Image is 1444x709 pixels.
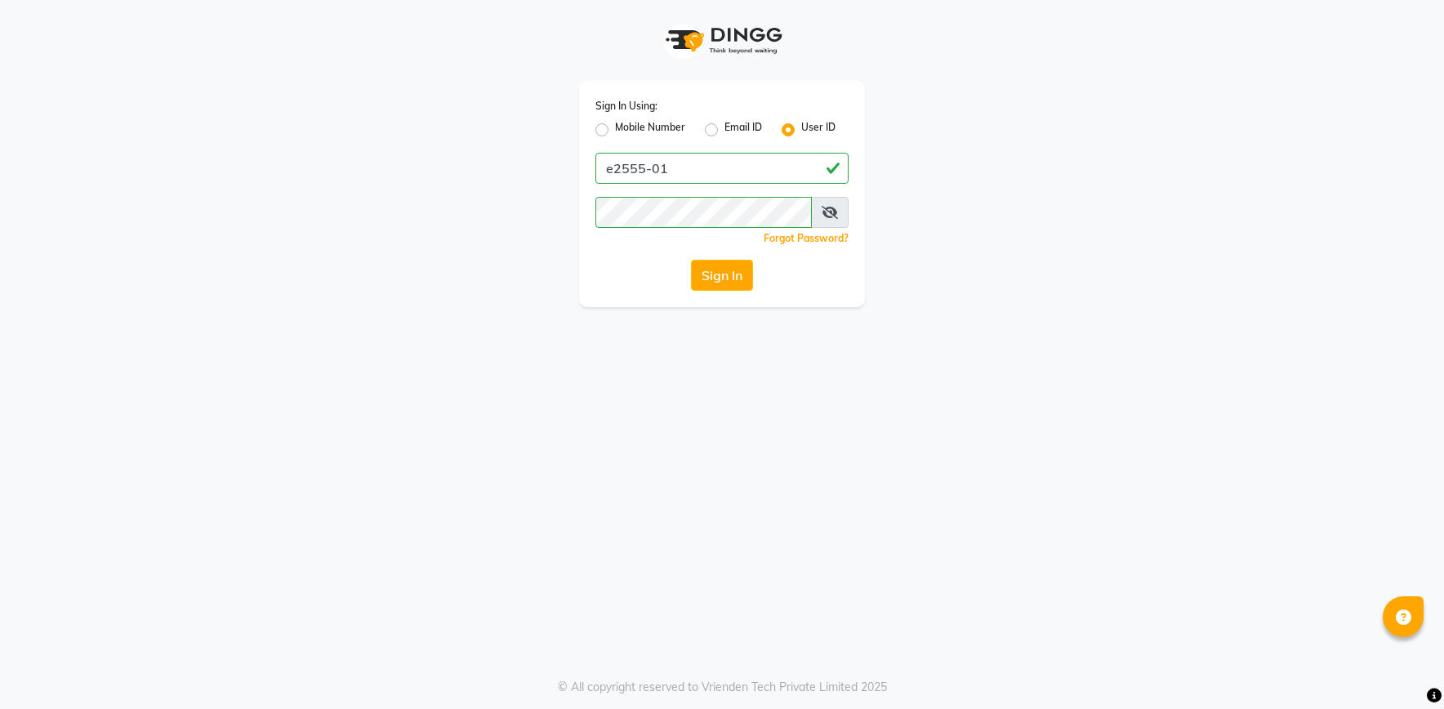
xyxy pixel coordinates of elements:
input: Username [595,197,812,228]
label: Mobile Number [615,120,685,140]
label: Email ID [724,120,762,140]
input: Username [595,153,849,184]
img: logo1.svg [657,16,787,65]
iframe: chat widget [1375,644,1428,693]
label: User ID [801,120,836,140]
button: Sign In [691,260,753,291]
label: Sign In Using: [595,99,657,114]
a: Forgot Password? [764,232,849,244]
